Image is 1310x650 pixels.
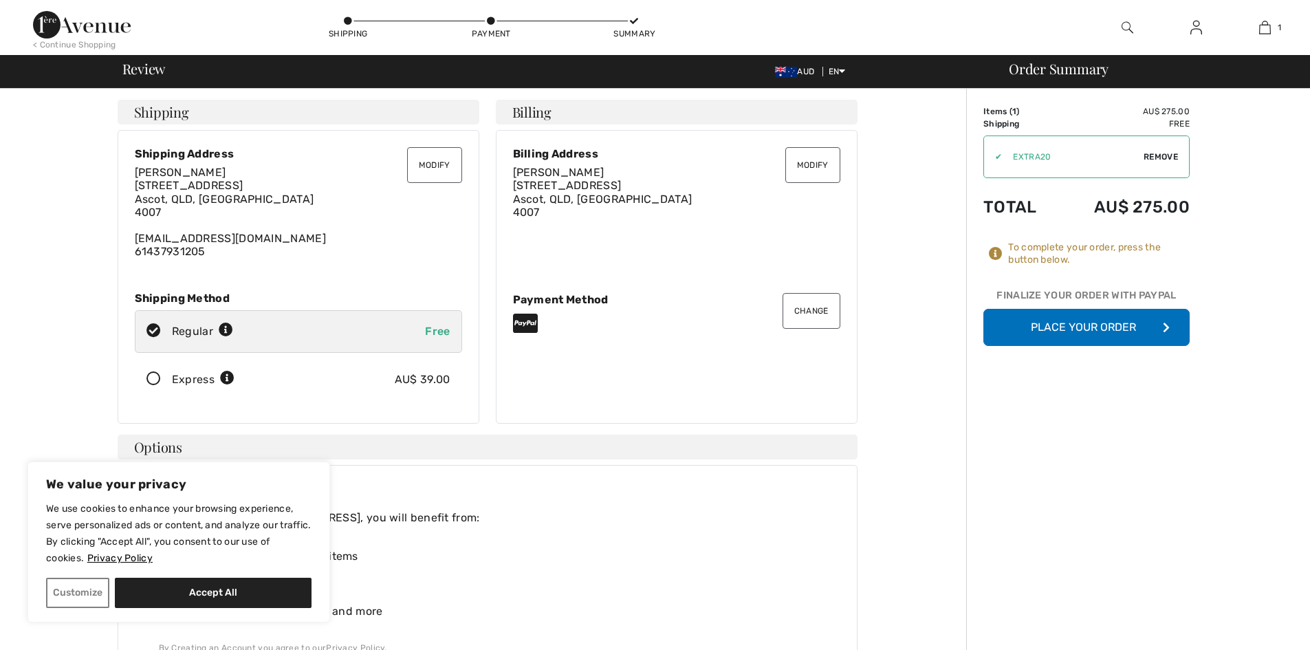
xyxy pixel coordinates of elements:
h4: Options [118,435,858,459]
span: Billing [512,105,552,119]
div: Faster checkout time [159,576,829,592]
td: AU$ 275.00 [1057,184,1190,230]
a: Sign In [1179,19,1213,36]
div: Order Summary [992,62,1302,76]
div: Summary [613,28,655,40]
p: We value your privacy [46,476,312,492]
span: Review [122,62,166,76]
button: Accept All [115,578,312,608]
td: Items ( ) [983,105,1057,118]
span: [PERSON_NAME] [513,166,604,179]
span: [STREET_ADDRESS] Ascot, QLD, [GEOGRAPHIC_DATA] 4007 [513,179,692,218]
div: Earn rewards towards FREE items [159,548,829,565]
div: Payment [470,28,512,40]
span: 1 [1278,21,1281,34]
span: Remove [1144,151,1178,163]
a: Privacy Policy [87,552,153,565]
button: Customize [46,578,109,608]
img: My Info [1190,19,1202,36]
span: 1 [1012,107,1016,116]
a: 1 [1231,19,1298,36]
div: Shipping Method [135,292,462,305]
span: Free [425,325,450,338]
td: Total [983,184,1057,230]
div: AU$ 39.00 [395,371,450,388]
span: [PERSON_NAME] [135,166,226,179]
div: Shipping Address [135,147,462,160]
div: Shipping [327,28,369,40]
button: Place Your Order [983,309,1190,346]
div: Finalize Your Order with PayPal [983,288,1190,309]
div: To complete your order, press the button below. [1008,241,1190,266]
button: Modify [407,147,462,183]
img: 1ère Avenue [33,11,131,39]
span: [STREET_ADDRESS] Ascot, QLD, [GEOGRAPHIC_DATA] 4007 [135,179,314,218]
div: Regular [172,323,233,340]
div: ✔ [984,151,1002,163]
span: Shipping [134,105,189,119]
div: Billing Address [513,147,840,160]
button: Change [783,293,840,329]
div: Express [172,371,234,388]
div: Your own Wishlist, My Closet and more [159,603,829,620]
div: [EMAIL_ADDRESS][DOMAIN_NAME] 61437931205 [135,166,462,258]
img: search the website [1122,19,1133,36]
div: < Continue Shopping [33,39,116,51]
div: Payment Method [513,293,840,306]
td: Free [1057,118,1190,130]
span: AUD [775,67,820,76]
button: Modify [785,147,840,183]
img: My Bag [1259,19,1271,36]
span: Help [122,10,150,22]
p: We use cookies to enhance your browsing experience, serve personalized ads or content, and analyz... [46,501,312,567]
input: Promo code [1002,136,1144,177]
div: We value your privacy [28,462,330,622]
span: EN [829,67,846,76]
td: Shipping [983,118,1057,130]
div: By signing up on [STREET_ADDRESS], you will benefit from: [159,510,829,526]
td: AU$ 275.00 [1057,105,1190,118]
img: Australian Dollar [775,67,797,78]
